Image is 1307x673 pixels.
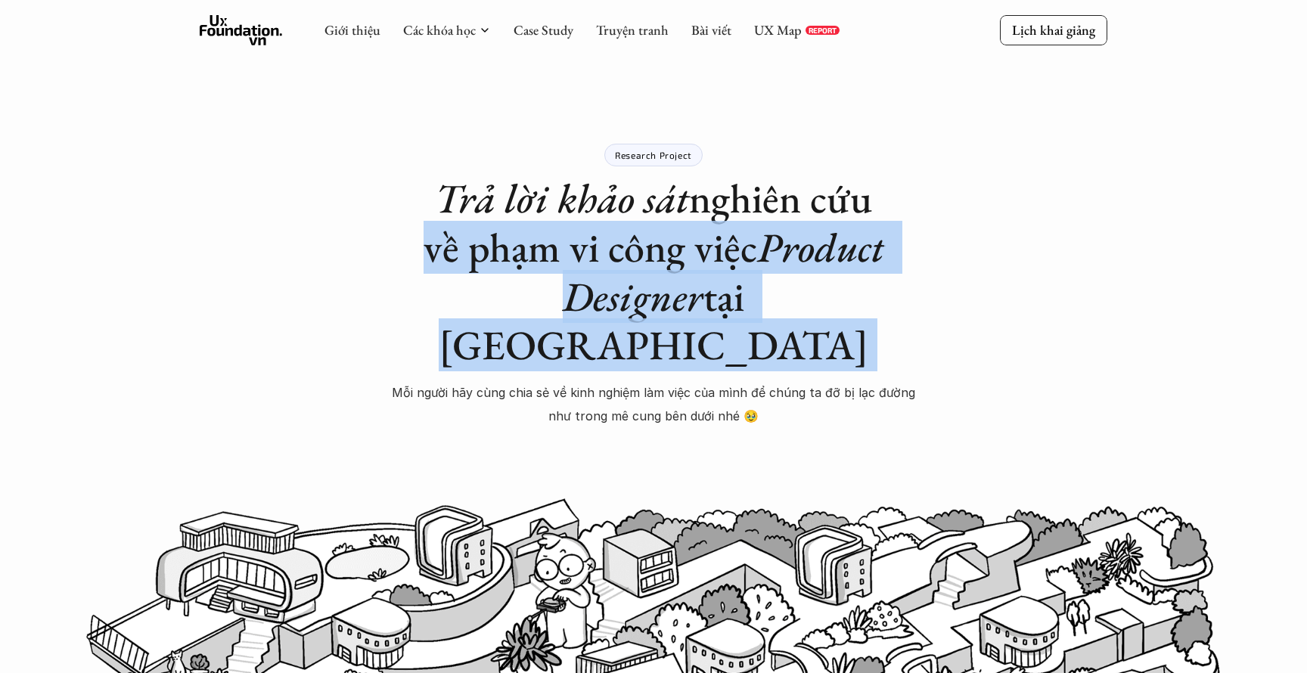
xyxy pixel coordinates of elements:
a: Bài viết [691,21,731,39]
a: Case Study [514,21,573,39]
a: Truyện tranh [596,21,669,39]
a: Giới thiệu [324,21,380,39]
a: Các khóa học [403,21,476,39]
p: REPORT [809,26,837,35]
p: Research Project [615,150,692,160]
p: Mỗi người hãy cùng chia sẻ về kinh nghiệm làm việc của mình để chúng ta đỡ bị lạc đường như trong... [389,381,918,427]
p: Lịch khai giảng [1012,21,1095,39]
a: REPORT [806,26,840,35]
em: Product Designer [563,221,893,323]
em: Trả lời khảo sát [435,172,689,225]
h1: nghiên cứu về phạm vi công việc tại [GEOGRAPHIC_DATA] [389,174,918,370]
a: UX Map [754,21,802,39]
a: Lịch khai giảng [1000,15,1107,45]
